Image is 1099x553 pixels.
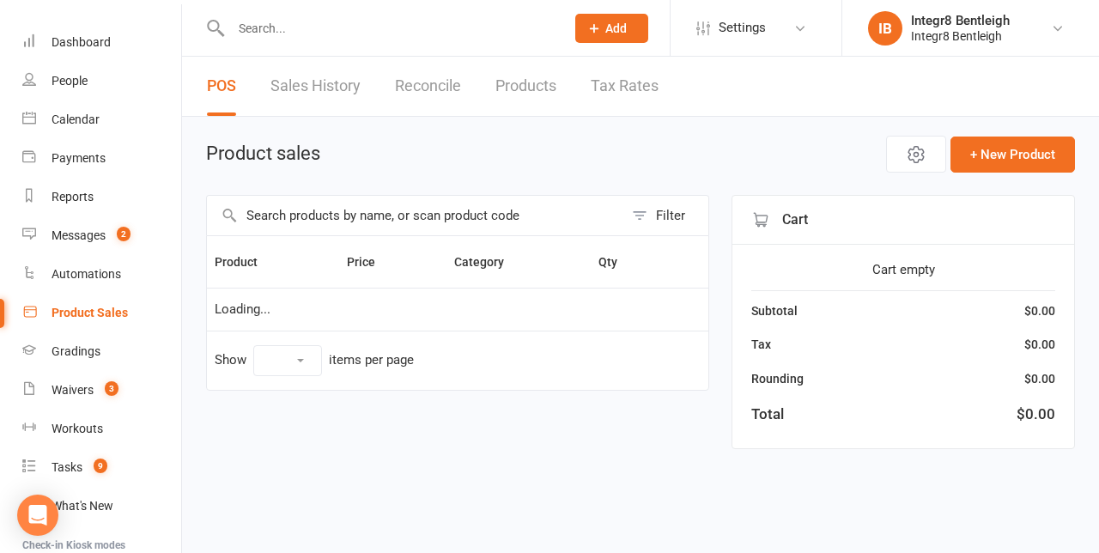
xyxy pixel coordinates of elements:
[52,383,94,397] div: Waivers
[454,252,523,272] button: Category
[495,57,556,116] a: Products
[598,252,636,272] button: Qty
[207,288,708,331] td: Loading...
[52,499,113,513] div: What's New
[22,487,181,526] a: What's New
[1024,301,1055,320] div: $0.00
[52,228,106,242] div: Messages
[656,205,685,226] div: Filter
[52,460,82,474] div: Tasks
[719,9,766,47] span: Settings
[732,196,1074,245] div: Cart
[623,196,708,235] button: Filter
[22,294,181,332] a: Product Sales
[751,369,804,388] div: Rounding
[395,57,461,116] a: Reconcile
[215,345,414,376] div: Show
[207,57,236,116] a: POS
[22,332,181,371] a: Gradings
[751,403,784,426] div: Total
[22,410,181,448] a: Workouts
[605,21,627,35] span: Add
[22,448,181,487] a: Tasks 9
[575,14,648,43] button: Add
[1024,335,1055,354] div: $0.00
[22,255,181,294] a: Automations
[22,371,181,410] a: Waivers 3
[598,255,636,269] span: Qty
[1017,403,1055,426] div: $0.00
[117,227,131,241] span: 2
[22,23,181,62] a: Dashboard
[52,74,88,88] div: People
[751,301,798,320] div: Subtotal
[347,255,394,269] span: Price
[911,28,1010,44] div: Integr8 Bentleigh
[52,35,111,49] div: Dashboard
[950,137,1075,173] button: + New Product
[52,190,94,204] div: Reports
[206,143,320,164] h1: Product sales
[347,252,394,272] button: Price
[215,255,276,269] span: Product
[454,255,523,269] span: Category
[329,353,414,368] div: items per page
[52,344,100,358] div: Gradings
[226,16,553,40] input: Search...
[52,267,121,281] div: Automations
[52,112,100,126] div: Calendar
[94,459,107,473] span: 9
[215,252,276,272] button: Product
[22,216,181,255] a: Messages 2
[1024,369,1055,388] div: $0.00
[22,100,181,139] a: Calendar
[17,495,58,536] div: Open Intercom Messenger
[751,335,771,354] div: Tax
[207,196,623,235] input: Search products by name, or scan product code
[911,13,1010,28] div: Integr8 Bentleigh
[22,139,181,178] a: Payments
[52,422,103,435] div: Workouts
[22,178,181,216] a: Reports
[751,259,1055,280] div: Cart empty
[22,62,181,100] a: People
[52,306,128,319] div: Product Sales
[270,57,361,116] a: Sales History
[105,381,118,396] span: 3
[591,57,659,116] a: Tax Rates
[868,11,902,46] div: IB
[52,151,106,165] div: Payments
